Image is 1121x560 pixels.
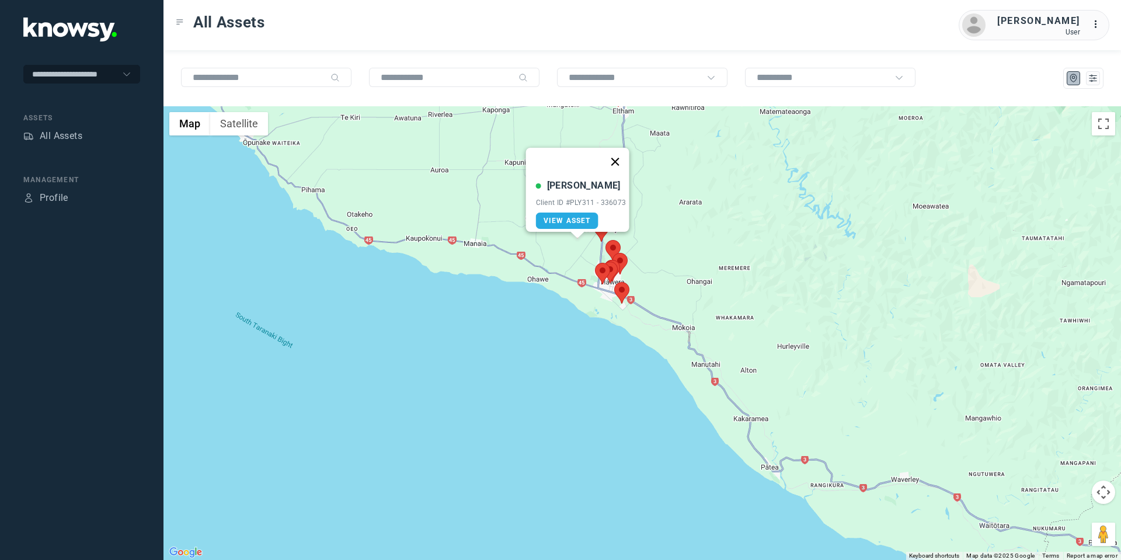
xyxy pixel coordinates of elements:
a: Report a map error [1067,552,1117,559]
div: Search [518,73,528,82]
span: Map data ©2025 Google [966,552,1035,559]
div: Toggle Menu [176,18,184,26]
button: Map camera controls [1092,481,1115,504]
div: Search [330,73,340,82]
button: Close [601,148,629,176]
div: List [1088,73,1098,84]
a: ProfileProfile [23,191,68,205]
img: Google [166,545,205,560]
div: Client ID #PLY311 - 336073 [536,199,626,207]
div: [PERSON_NAME] [547,179,621,193]
button: Show satellite imagery [210,112,268,135]
div: Profile [23,193,34,203]
div: : [1092,18,1106,32]
a: Terms (opens in new tab) [1042,552,1060,559]
tspan: ... [1092,20,1104,29]
img: Application Logo [23,18,117,41]
div: User [997,28,1080,36]
button: Keyboard shortcuts [909,552,959,560]
button: Show street map [169,112,210,135]
div: [PERSON_NAME] [997,14,1080,28]
a: View Asset [536,213,598,229]
div: Assets [23,113,140,123]
span: All Assets [193,12,265,33]
a: AssetsAll Assets [23,129,82,143]
div: Assets [23,131,34,141]
button: Toggle fullscreen view [1092,112,1115,135]
img: avatar.png [962,13,986,37]
div: Management [23,175,140,185]
a: Open this area in Google Maps (opens a new window) [166,545,205,560]
div: : [1092,18,1106,33]
button: Drag Pegman onto the map to open Street View [1092,523,1115,546]
div: Map [1068,73,1079,84]
div: Profile [40,191,68,205]
span: View Asset [544,217,591,225]
div: All Assets [40,129,82,143]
